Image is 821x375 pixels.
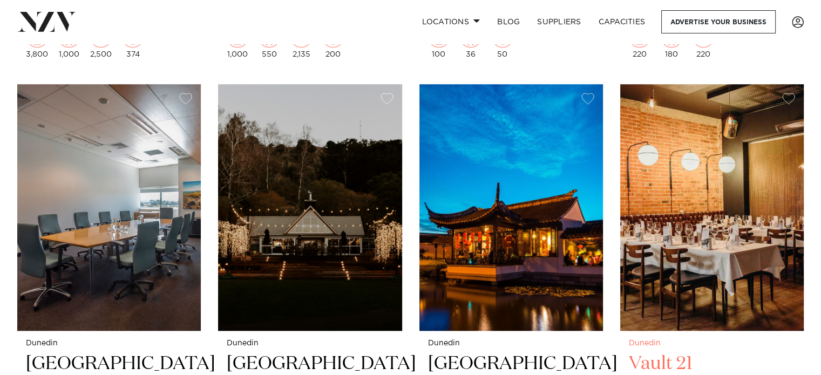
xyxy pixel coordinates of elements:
[661,10,776,33] a: Advertise your business
[528,10,589,33] a: SUPPLIERS
[629,339,795,347] small: Dunedin
[26,339,192,347] small: Dunedin
[227,339,393,347] small: Dunedin
[413,10,488,33] a: Locations
[488,10,528,33] a: BLOG
[428,339,594,347] small: Dunedin
[590,10,654,33] a: Capacities
[17,12,76,31] img: nzv-logo.png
